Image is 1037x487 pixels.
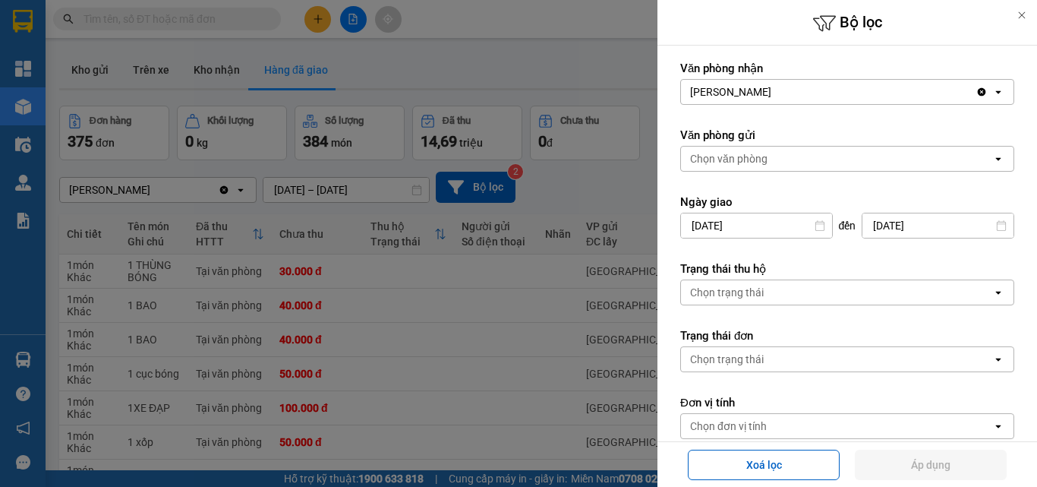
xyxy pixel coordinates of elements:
[992,153,1004,165] svg: open
[680,128,1014,143] label: Văn phòng gửi
[976,86,988,98] svg: Clear value
[992,420,1004,432] svg: open
[839,218,856,233] span: đến
[855,450,1007,480] button: Áp dụng
[680,261,1014,277] label: Trạng thái thu hộ
[657,11,1037,35] h6: Bộ lọc
[992,86,1004,98] svg: open
[690,285,764,300] div: Chọn trạng thái
[690,84,771,100] div: [PERSON_NAME]
[680,61,1014,76] label: Văn phòng nhận
[688,450,840,480] button: Xoá lọc
[773,84,774,100] input: Selected Phan Rang.
[690,352,764,367] div: Chọn trạng thái
[992,286,1004,299] svg: open
[681,213,832,238] input: Select a date.
[680,194,1014,210] label: Ngày giao
[680,395,1014,410] label: Đơn vị tính
[862,213,1013,238] input: Select a date.
[690,419,767,434] div: Chọn đơn vị tính
[680,328,1014,343] label: Trạng thái đơn
[690,151,768,166] div: Chọn văn phòng
[992,353,1004,365] svg: open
